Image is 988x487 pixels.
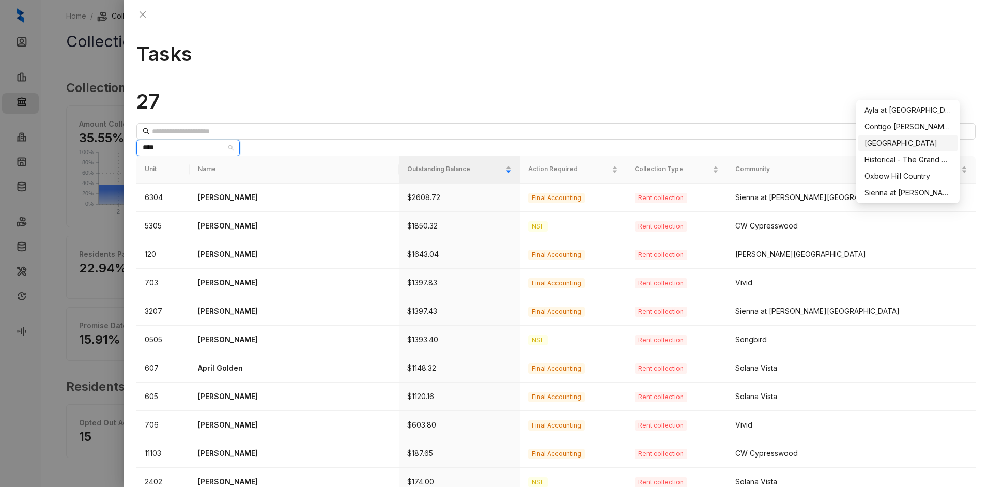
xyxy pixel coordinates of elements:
div: Vivid [735,419,967,431]
div: Vivid [735,277,967,288]
span: Final Accounting [528,193,585,203]
td: 120 [136,240,190,269]
td: 607 [136,354,190,383]
td: 703 [136,269,190,297]
span: Rent collection [635,335,687,345]
td: 706 [136,411,190,439]
div: Historical - The Grand Reserve at Spring Hill - HISTORICAL 2 [858,151,958,168]
span: Rent collection [635,420,687,431]
div: Sienna at [PERSON_NAME][GEOGRAPHIC_DATA] [865,187,951,199]
p: $1148.32 [407,362,512,374]
td: 0505 [136,326,190,354]
span: search [143,128,150,135]
p: $1393.40 [407,334,512,345]
div: Solana Vista [735,391,967,402]
div: Oxbow Hill Country [858,168,958,185]
div: Sienna at [PERSON_NAME][GEOGRAPHIC_DATA] [735,306,967,317]
div: [PERSON_NAME][GEOGRAPHIC_DATA] [735,249,967,260]
p: [PERSON_NAME] [198,419,391,431]
span: Rent collection [635,278,687,288]
p: $603.80 [407,419,512,431]
th: Unit [136,156,190,184]
div: Contigo [PERSON_NAME][GEOGRAPHIC_DATA] [865,121,951,132]
span: Rent collection [635,449,687,459]
p: [PERSON_NAME] [198,334,391,345]
p: $1397.43 [407,306,512,317]
button: Close [136,8,149,21]
span: NSF [528,221,548,232]
div: Songbird [735,334,967,345]
th: Community [727,156,976,184]
span: NSF [528,335,548,345]
span: Final Accounting [528,392,585,402]
td: 5305 [136,212,190,240]
span: Rent collection [635,193,687,203]
span: Collection Type [635,164,711,174]
div: Ayla at Castle Hills [858,102,958,118]
div: Ayla at [GEOGRAPHIC_DATA] [865,104,951,116]
p: [PERSON_NAME] [198,249,391,260]
span: Action Required [528,164,610,174]
span: Rent collection [635,392,687,402]
span: Rent collection [635,363,687,374]
span: Final Accounting [528,250,585,260]
div: CW Cypresswood [735,448,967,459]
span: close [138,10,147,19]
div: [GEOGRAPHIC_DATA] [865,138,951,149]
th: Name [190,156,399,184]
p: April Golden [198,362,391,374]
span: Rent collection [635,307,687,317]
td: 3207 [136,297,190,326]
div: Oxbow Hill Country [865,171,951,182]
span: Final Accounting [528,307,585,317]
h1: Tasks [136,42,976,66]
p: [PERSON_NAME] [198,306,391,317]
span: Final Accounting [528,363,585,374]
div: Sienna at Westover Hills [858,185,958,201]
p: $1850.32 [407,220,512,232]
p: $2608.72 [407,192,512,203]
span: Final Accounting [528,420,585,431]
span: Rent collection [635,250,687,260]
p: [PERSON_NAME] [198,448,391,459]
div: Contigo Westover Hills [858,118,958,135]
p: [PERSON_NAME] [198,391,391,402]
div: Solana Vista [735,362,967,374]
p: $1643.04 [407,249,512,260]
span: Rent collection [635,221,687,232]
td: 6304 [136,184,190,212]
th: Action Required [520,156,626,184]
span: Final Accounting [528,449,585,459]
div: Historical - The Grand Reserve at [GEOGRAPHIC_DATA] - HISTORICAL 2 [865,154,951,165]
td: 605 [136,383,190,411]
div: CW Cypresswood [735,220,967,232]
p: [PERSON_NAME] [198,277,391,288]
span: Final Accounting [528,278,585,288]
p: $1120.16 [407,391,512,402]
div: Sienna at [PERSON_NAME][GEOGRAPHIC_DATA] [735,192,967,203]
span: Outstanding Balance [407,164,503,174]
th: Collection Type [626,156,727,184]
p: $1397.83 [407,277,512,288]
div: Hilltop Oaks [858,135,958,151]
p: [PERSON_NAME] [198,192,391,203]
p: $187.65 [407,448,512,459]
p: [PERSON_NAME] [198,220,391,232]
h1: 27 [136,89,976,113]
td: 11103 [136,439,190,468]
span: Community [735,164,959,174]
